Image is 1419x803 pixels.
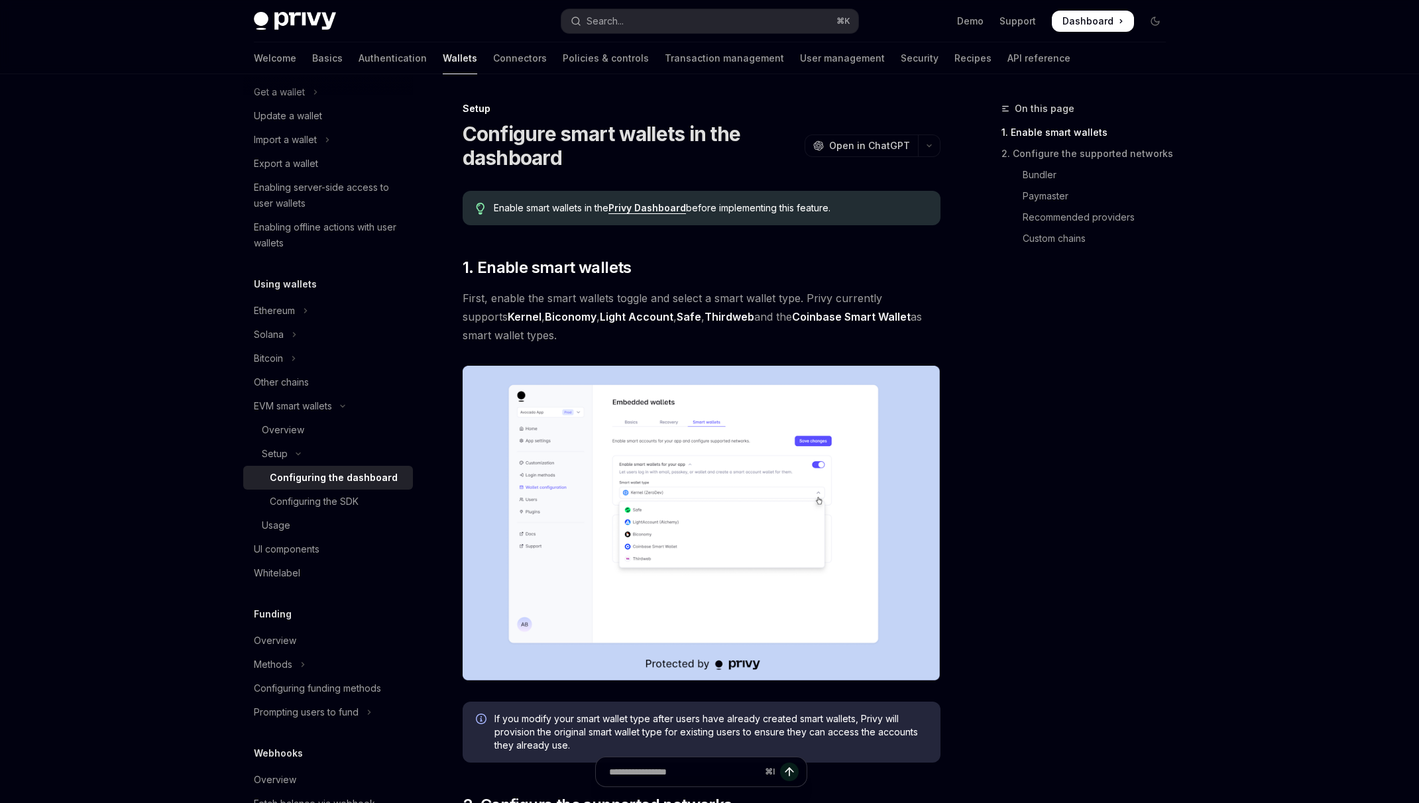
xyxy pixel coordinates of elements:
[705,310,754,324] a: Thirdweb
[792,310,911,324] a: Coinbase Smart Wallet
[254,108,322,124] div: Update a wallet
[243,176,413,215] a: Enabling server-side access to user wallets
[254,180,405,211] div: Enabling server-side access to user wallets
[359,42,427,74] a: Authentication
[463,289,940,345] span: First, enable the smart wallets toggle and select a smart wallet type. Privy currently supports ,...
[1001,207,1176,228] a: Recommended providers
[254,541,319,557] div: UI components
[254,42,296,74] a: Welcome
[243,768,413,792] a: Overview
[1062,15,1113,28] span: Dashboard
[957,15,984,28] a: Demo
[254,680,381,696] div: Configuring funding methods
[254,156,318,172] div: Export a wallet
[262,517,290,533] div: Usage
[243,700,413,724] button: Toggle Prompting users to fund section
[243,323,413,347] button: Toggle Solana section
[476,203,485,215] svg: Tip
[312,42,343,74] a: Basics
[561,9,858,33] button: Open search
[508,310,541,324] a: Kernel
[677,310,701,324] a: Safe
[254,374,309,390] div: Other chains
[243,370,413,394] a: Other chains
[254,12,336,30] img: dark logo
[243,490,413,513] a: Configuring the SDK
[608,202,686,214] a: Privy Dashboard
[243,394,413,418] button: Toggle EVM smart wallets section
[254,327,284,343] div: Solana
[563,42,649,74] a: Policies & controls
[829,139,910,152] span: Open in ChatGPT
[243,653,413,676] button: Toggle Methods section
[463,366,940,680] img: Sample enable smart wallets
[254,633,296,649] div: Overview
[262,422,304,438] div: Overview
[1001,228,1176,249] a: Custom chains
[1001,164,1176,186] a: Bundler
[1145,11,1166,32] button: Toggle dark mode
[254,303,295,319] div: Ethereum
[1001,143,1176,164] a: 2. Configure the supported networks
[476,714,489,727] svg: Info
[243,513,413,537] a: Usage
[463,122,799,170] h1: Configure smart wallets in the dashboard
[665,42,784,74] a: Transaction management
[463,102,940,115] div: Setup
[254,657,292,672] div: Methods
[1001,186,1176,207] a: Paymaster
[254,398,332,414] div: EVM smart wallets
[243,466,413,490] a: Configuring the dashboard
[587,13,624,29] div: Search...
[243,128,413,152] button: Toggle Import a wallet section
[443,42,477,74] a: Wallets
[243,418,413,442] a: Overview
[254,745,303,761] h5: Webhooks
[609,757,760,786] input: Ask a question...
[780,763,799,781] button: Send message
[800,42,885,74] a: User management
[600,310,673,324] a: Light Account
[1052,11,1134,32] a: Dashboard
[254,276,317,292] h5: Using wallets
[1001,122,1176,143] a: 1. Enable smart wallets
[270,470,398,486] div: Configuring the dashboard
[243,442,413,466] button: Toggle Setup section
[243,537,413,561] a: UI components
[1015,101,1074,117] span: On this page
[243,299,413,323] button: Toggle Ethereum section
[805,134,918,157] button: Open in ChatGPT
[254,565,300,581] div: Whitelabel
[254,704,359,720] div: Prompting users to fund
[243,676,413,700] a: Configuring funding methods
[1007,42,1070,74] a: API reference
[243,629,413,653] a: Overview
[254,219,405,251] div: Enabling offline actions with user wallets
[243,152,413,176] a: Export a wallet
[901,42,938,74] a: Security
[254,132,317,148] div: Import a wallet
[262,446,288,462] div: Setup
[836,16,850,27] span: ⌘ K
[954,42,992,74] a: Recipes
[254,772,296,788] div: Overview
[243,347,413,370] button: Toggle Bitcoin section
[243,561,413,585] a: Whitelabel
[254,606,292,622] h5: Funding
[254,350,283,366] div: Bitcoin
[494,201,927,215] span: Enable smart wallets in the before implementing this feature.
[243,104,413,128] a: Update a wallet
[493,42,547,74] a: Connectors
[999,15,1036,28] a: Support
[463,257,632,278] span: 1. Enable smart wallets
[545,310,596,324] a: Biconomy
[243,215,413,255] a: Enabling offline actions with user wallets
[494,712,927,752] span: If you modify your smart wallet type after users have already created smart wallets, Privy will p...
[270,494,359,509] div: Configuring the SDK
